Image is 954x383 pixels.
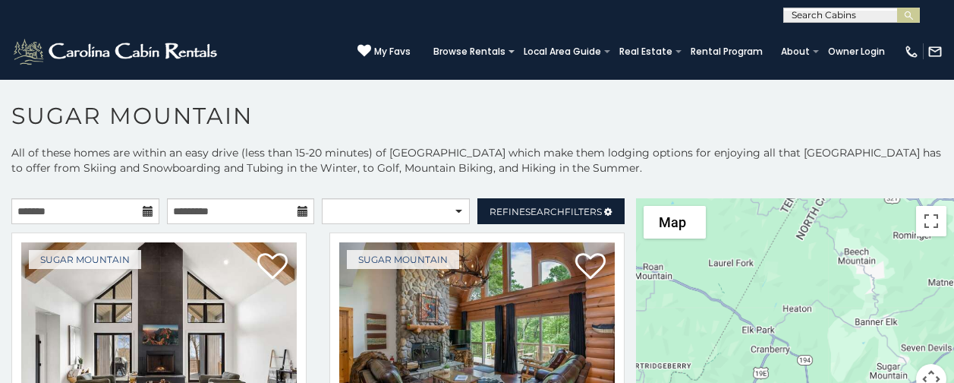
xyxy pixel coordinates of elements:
[257,252,288,283] a: Add to favorites
[29,250,141,269] a: Sugar Mountain
[11,36,222,67] img: White-1-2.png
[612,41,680,62] a: Real Estate
[525,206,565,217] span: Search
[773,41,817,62] a: About
[357,44,411,59] a: My Favs
[659,214,686,230] span: Map
[347,250,459,269] a: Sugar Mountain
[644,206,706,239] button: Change map style
[490,206,602,217] span: Refine Filters
[516,41,609,62] a: Local Area Guide
[820,41,893,62] a: Owner Login
[374,45,411,59] span: My Favs
[916,206,946,236] button: Toggle fullscreen view
[575,252,606,283] a: Add to favorites
[904,44,919,59] img: phone-regular-white.png
[683,41,770,62] a: Rental Program
[927,44,943,59] img: mail-regular-white.png
[477,198,625,224] a: RefineSearchFilters
[426,41,513,62] a: Browse Rentals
